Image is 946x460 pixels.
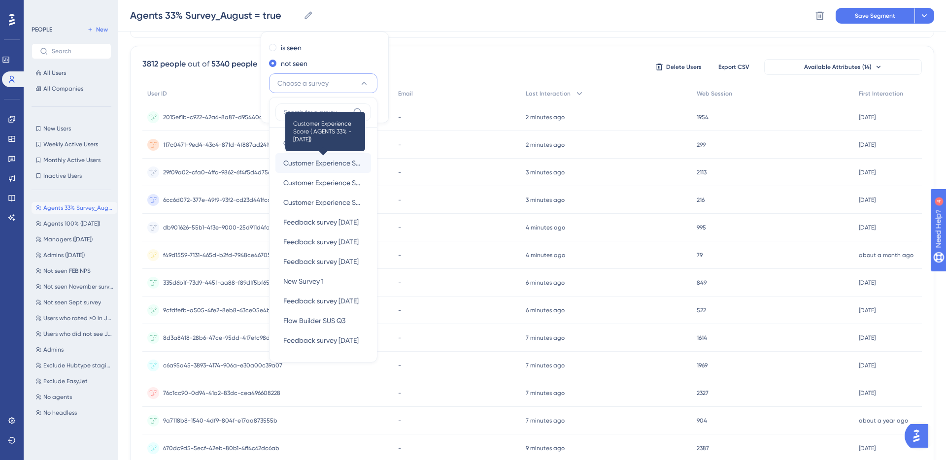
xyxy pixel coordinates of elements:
span: Feedback survey [DATE] [283,236,359,248]
span: 299 [697,141,706,149]
button: Managers ([DATE]) [32,233,117,245]
span: 670dc9d5-5ecf-42eb-80b1-4ff4c62dc6ab [163,444,279,452]
span: c6a95a45-3893-4174-906a-e30a00c39a07 [163,361,282,369]
button: Agents 33% Survey_August = true [32,202,117,214]
span: Web Session [697,90,732,98]
span: - [398,279,401,287]
span: Feedback survey [DATE] [283,256,359,267]
span: User ID [147,90,167,98]
button: Feedback survey [DATE] [275,212,371,232]
span: Admins [43,346,64,354]
span: No agents [43,393,72,401]
span: Export CSV [718,63,749,71]
button: Exclude EasyJet [32,375,117,387]
button: Not seen FEB NPS [32,265,117,277]
time: about a year ago [859,417,908,424]
span: Not seen Sept survey [43,298,101,306]
div: out of [188,58,209,70]
span: 216 [697,196,705,204]
span: 904 [697,417,707,425]
time: 7 minutes ago [526,390,565,396]
button: Not seen November survey [32,281,117,293]
button: Export CSV [709,59,758,75]
button: New Users [32,123,111,134]
span: Email [398,90,413,98]
button: Available Attributes (14) [764,59,922,75]
button: All Companies [32,83,111,95]
time: 4 minutes ago [526,224,565,231]
span: All Users [43,69,66,77]
span: No headless [43,409,77,417]
span: New Users [43,125,71,132]
time: [DATE] [859,307,876,314]
span: - [398,306,401,314]
span: Customer Experience Score ( ADMINS - [DATE]) [283,197,363,208]
time: 3 minutes ago [526,169,565,176]
span: Customer Experience Score ( AGENTS 33% - [DATE]) [293,120,357,143]
time: 9 minutes ago [526,445,565,452]
button: All Users [32,67,111,79]
button: Feedback survey [DATE] [275,252,371,271]
time: [DATE] [859,224,876,231]
time: [DATE] [859,197,876,203]
span: - [398,141,401,149]
span: - [398,224,401,231]
span: Users who rated >0 in July [43,314,113,322]
button: Monthly Active Users [32,154,111,166]
span: Available Attributes (14) [804,63,872,71]
span: - [398,417,401,425]
span: 8d3a8418-28b6-47ce-95dd-417efc98de38 [163,334,280,342]
div: 3812 people [142,58,186,70]
time: [DATE] [859,114,876,121]
span: 522 [697,306,706,314]
time: [DATE] [859,141,876,148]
button: Customer Experience Score ( AGENTS 33% - [DATE]) [275,133,371,153]
div: 5340 people [211,58,257,70]
span: 1969 [697,361,708,369]
span: Customer Experience Score ( AGENTS 33% - [DATE]) [283,137,363,149]
span: Feedback survey [DATE] [283,334,359,346]
span: 335d6b1f-73d9-445f-aa88-f89dff5bf651 [163,279,271,287]
time: 7 minutes ago [526,362,565,369]
span: First Interaction [859,90,903,98]
span: Flow Builder SUS Q3 [283,315,345,327]
span: db901626-55b1-4f3e-9000-25d911d4fac7 [163,224,276,231]
time: about a month ago [859,252,913,259]
div: PEOPLE [32,26,52,33]
span: 849 [697,279,707,287]
span: 9a7118b8-1540-4df9-804f-e17aa873555b [163,417,277,425]
div: 4 [68,5,71,13]
span: Agents 33% Survey_August = true [43,204,113,212]
span: Need Help? [23,2,62,14]
button: Users who did not see July survey [32,328,117,340]
label: not seen [281,58,307,69]
span: 2113 [697,168,707,176]
button: Inactive Users [32,170,111,182]
button: Customer Experience Score ( MANAGERS - [DATE]) [275,173,371,193]
span: f49d1559-7131-465d-b2fd-7948ce467051 [163,251,273,259]
span: - [398,196,401,204]
span: 79 [697,251,703,259]
time: [DATE] [859,334,876,341]
span: Monthly Active Users [43,156,101,164]
time: 3 minutes ago [526,197,565,203]
iframe: UserGuiding AI Assistant Launcher [905,421,934,451]
label: is seen [281,42,302,54]
button: No agents [32,391,117,403]
button: Customer Experience Score ( ADMINS - [DATE]) [275,193,371,212]
button: Weekly Active Users [32,138,111,150]
input: Search for a survey [284,108,349,116]
span: Admins ([DATE]) [43,251,85,259]
button: Customer Experience Score ( AGENTS 33% - [DATE])Customer Experience Score ( AGENTS 33% - [DATE]) [275,153,371,173]
span: 995 [697,224,706,231]
time: [DATE] [859,390,876,396]
button: No headless [32,407,117,419]
span: - [398,113,401,121]
span: Managers ([DATE]) [43,235,93,243]
span: Inactive Users [43,172,82,180]
button: New [84,24,111,35]
span: - [398,389,401,397]
time: [DATE] [859,445,876,452]
button: Feedback survey [DATE] [275,330,371,350]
